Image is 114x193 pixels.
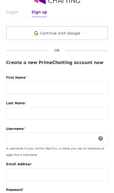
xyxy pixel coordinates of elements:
img: google-login.svg [34,30,38,36]
button: help [96,134,105,143]
label: Last Name [6,100,108,106]
a: Login [6,7,18,17]
label: Username [6,126,108,132]
a: Continue with Google [6,26,108,40]
label: Email Address [6,161,108,167]
h4: Create a new PrimeChatting account now [6,59,108,65]
label: Password [6,187,108,193]
label: First Name [6,74,108,80]
span: help [98,136,103,141]
div: OR [48,47,66,53]
a: Sign up [32,7,47,17]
